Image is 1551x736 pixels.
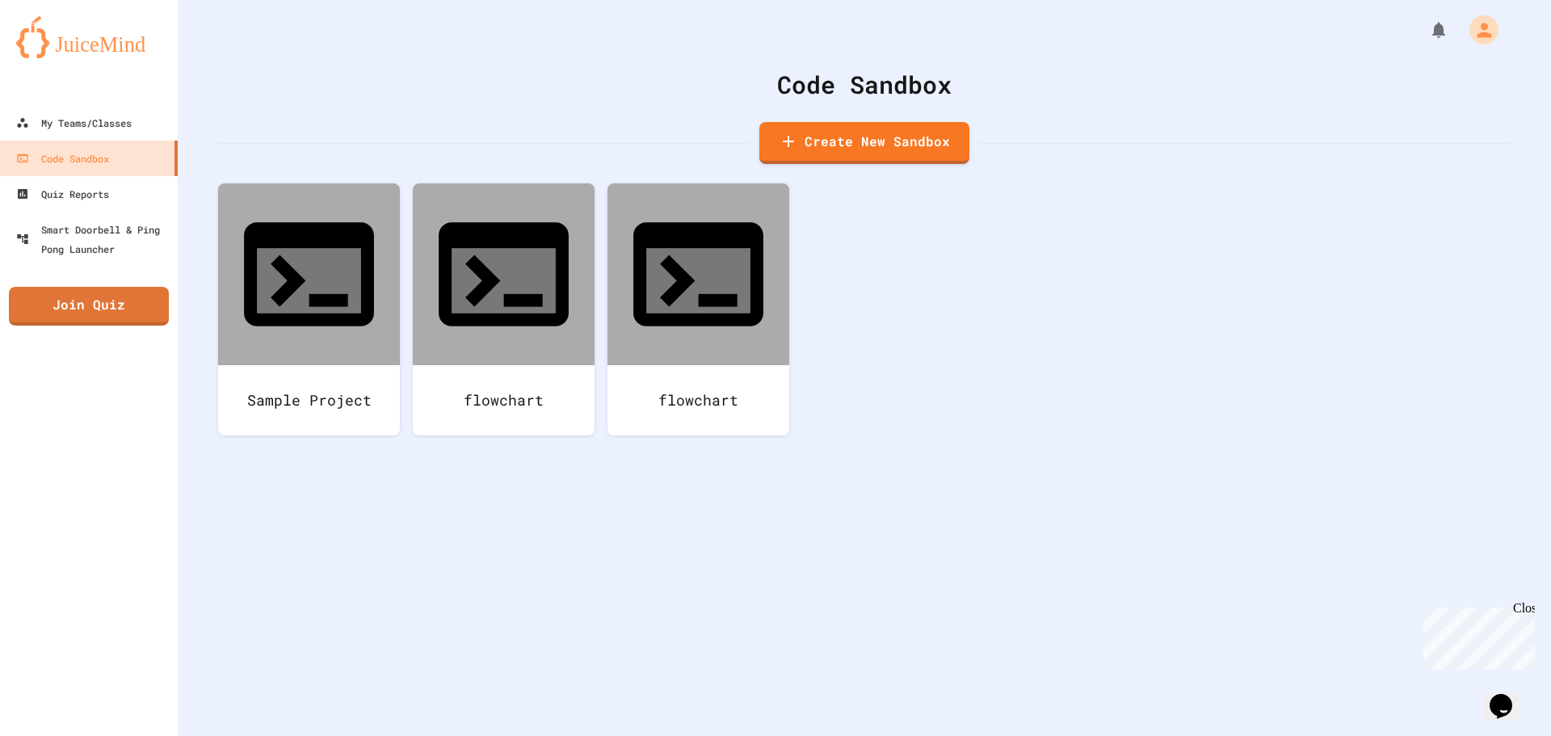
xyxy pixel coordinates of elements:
[1483,671,1535,720] iframe: chat widget
[1399,16,1452,44] div: My Notifications
[218,365,400,435] div: Sample Project
[607,365,789,435] div: flowchart
[607,183,789,435] a: flowchart
[759,122,969,164] a: Create New Sandbox
[218,66,1511,103] div: Code Sandbox
[413,365,595,435] div: flowchart
[218,183,400,435] a: Sample Project
[413,183,595,435] a: flowchart
[16,220,171,259] div: Smart Doorbell & Ping Pong Launcher
[1417,601,1535,670] iframe: chat widget
[6,6,111,103] div: Chat with us now!Close
[16,149,109,168] div: Code Sandbox
[9,287,169,326] a: Join Quiz
[16,113,132,132] div: My Teams/Classes
[16,16,162,58] img: logo-orange.svg
[16,184,109,204] div: Quiz Reports
[1452,11,1503,48] div: My Account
